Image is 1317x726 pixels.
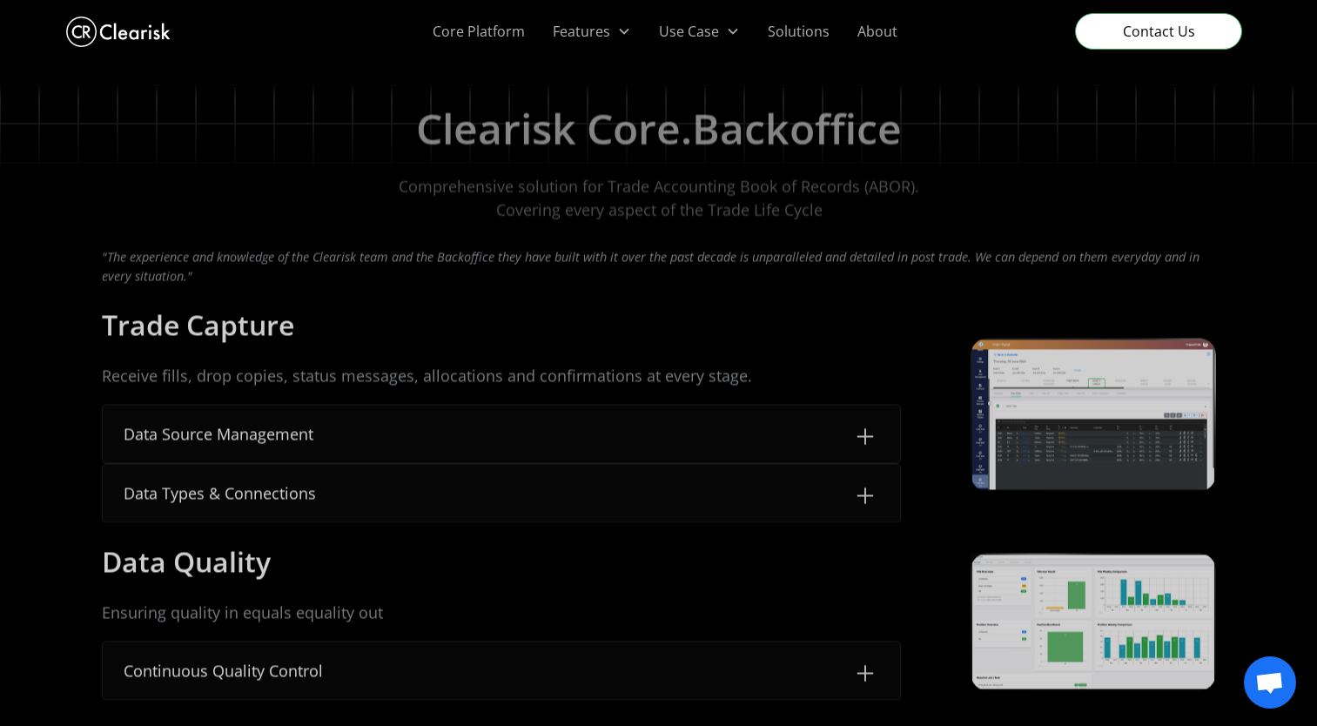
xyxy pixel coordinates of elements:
p: Ensuring quality in equals equality out [102,601,901,624]
div: Continuous Quality Control [124,659,323,682]
a: Contact Us [1075,13,1242,50]
a: home [66,12,171,51]
img: Plus Icon [850,422,878,450]
h4: Data Quality [102,544,271,581]
div: Data Types & Connections [124,481,316,505]
p: Comprehensive solution for Trade Accounting Book of Records (ABOR). Covering every aspect of the ... [399,174,919,221]
img: Plus Icon [850,659,878,687]
img: Plus Icon [850,481,878,509]
div: Features [553,21,610,42]
p: "The experience and knowledge of the Clearisk team and the Backoffice they have built with it ove... [102,247,1216,285]
h2: Clearisk Core.Backoffice [416,104,902,154]
h4: Trade Capture [102,306,294,343]
div: Open chat [1244,656,1296,709]
p: Receive fills, drop copies, status messages, allocations and confirmations at every stage. [102,364,901,387]
div: Data Source Management [124,422,313,446]
div: Use Case [659,21,719,42]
